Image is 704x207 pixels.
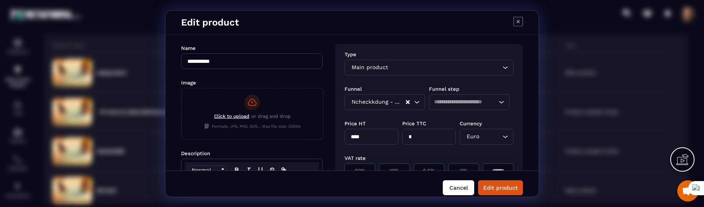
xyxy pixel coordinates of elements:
[181,150,210,156] label: Description
[251,113,291,121] span: or drag and drop
[453,167,475,173] p: 0%
[481,132,500,141] input: Search for option
[349,167,371,173] p: 20%
[465,132,481,141] span: Euro
[418,167,440,173] p: 5.5%
[181,45,196,51] label: Name
[345,86,362,92] label: Funnel
[350,63,390,72] span: Main product
[434,98,497,106] input: Search for option
[429,86,459,92] label: Funnel step
[429,94,510,110] div: Search for option
[460,128,513,144] div: Search for option
[181,16,239,27] h4: Edit product
[383,167,405,173] p: 10%
[406,99,410,105] button: Clear Selected
[345,120,366,126] label: Price HT
[443,180,474,195] button: Cancel
[350,98,405,106] span: Ncheckkdung - Copy
[214,113,249,119] span: Click to upload
[345,94,425,110] div: Search for option
[345,155,366,161] label: VAT rate
[478,180,523,195] button: Edit product
[181,79,196,85] label: Image
[390,63,500,72] input: Search for option
[677,180,698,202] div: Mở cuộc trò chuyện
[345,59,513,75] div: Search for option
[460,120,482,126] label: Currency
[345,51,356,57] label: Type
[204,123,301,128] span: Formats: JPG, PNG, SVG... Max file size: 200Kb
[402,120,426,126] label: Price TTC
